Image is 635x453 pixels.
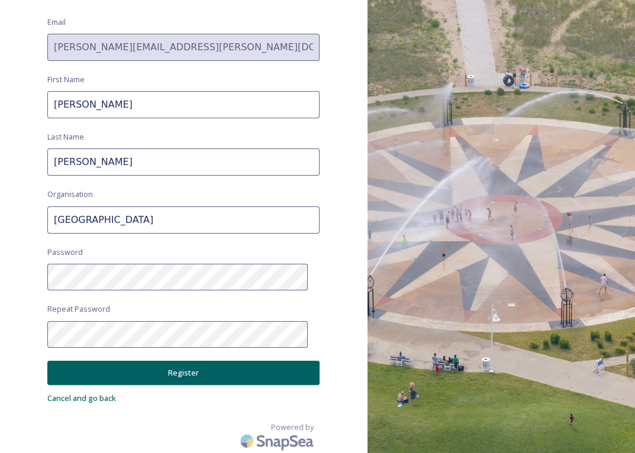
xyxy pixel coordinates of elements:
[47,131,84,143] span: Last Name
[47,393,116,403] span: Cancel and go back
[47,17,66,28] span: Email
[47,189,93,200] span: Organisation
[47,148,320,176] input: Doe
[271,422,314,433] span: Powered by
[47,361,320,385] button: Register
[47,206,320,234] input: Acme Inc
[47,74,85,85] span: First Name
[47,34,320,61] input: john.doe@snapsea.io
[47,247,83,258] span: Password
[47,303,110,315] span: Repeat Password
[47,91,320,118] input: John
